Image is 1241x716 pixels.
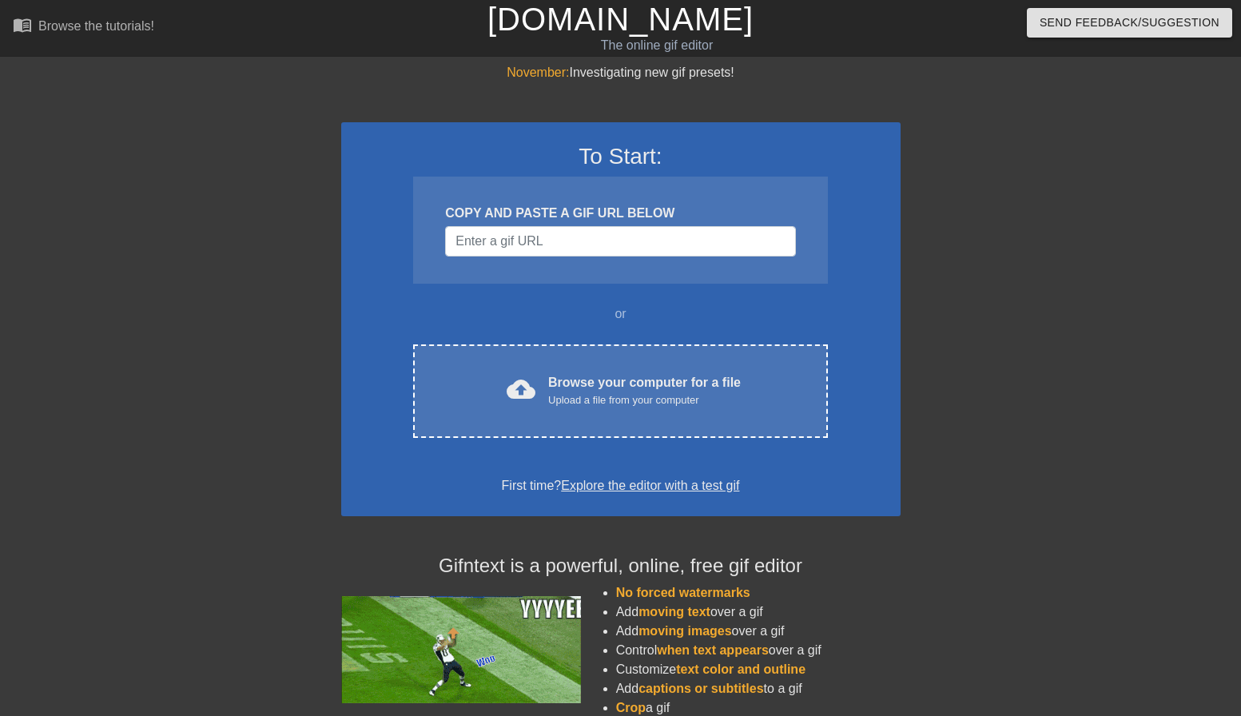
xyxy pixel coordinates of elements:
a: Explore the editor with a test gif [561,479,739,492]
span: text color and outline [676,662,805,676]
div: The online gif editor [422,36,893,55]
div: Browse the tutorials! [38,19,154,33]
span: Send Feedback/Suggestion [1040,13,1219,33]
h3: To Start: [362,143,880,170]
li: Customize [616,660,901,679]
input: Username [445,226,795,257]
a: Browse the tutorials! [13,15,154,40]
div: First time? [362,476,880,495]
button: Send Feedback/Suggestion [1027,8,1232,38]
li: Control over a gif [616,641,901,660]
li: Add to a gif [616,679,901,698]
li: Add over a gif [616,622,901,641]
div: or [383,304,859,324]
span: Crop [616,701,646,714]
img: football_small.gif [341,596,581,703]
div: COPY AND PASTE A GIF URL BELOW [445,204,795,223]
span: November: [507,66,569,79]
div: Upload a file from your computer [548,392,741,408]
a: [DOMAIN_NAME] [487,2,754,37]
span: moving text [638,605,710,619]
span: No forced watermarks [616,586,750,599]
span: cloud_upload [507,375,535,404]
div: Browse your computer for a file [548,373,741,408]
span: moving images [638,624,731,638]
h4: Gifntext is a powerful, online, free gif editor [341,555,901,578]
li: Add over a gif [616,603,901,622]
span: when text appears [657,643,769,657]
span: menu_book [13,15,32,34]
span: captions or subtitles [638,682,763,695]
div: Investigating new gif presets! [341,63,901,82]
